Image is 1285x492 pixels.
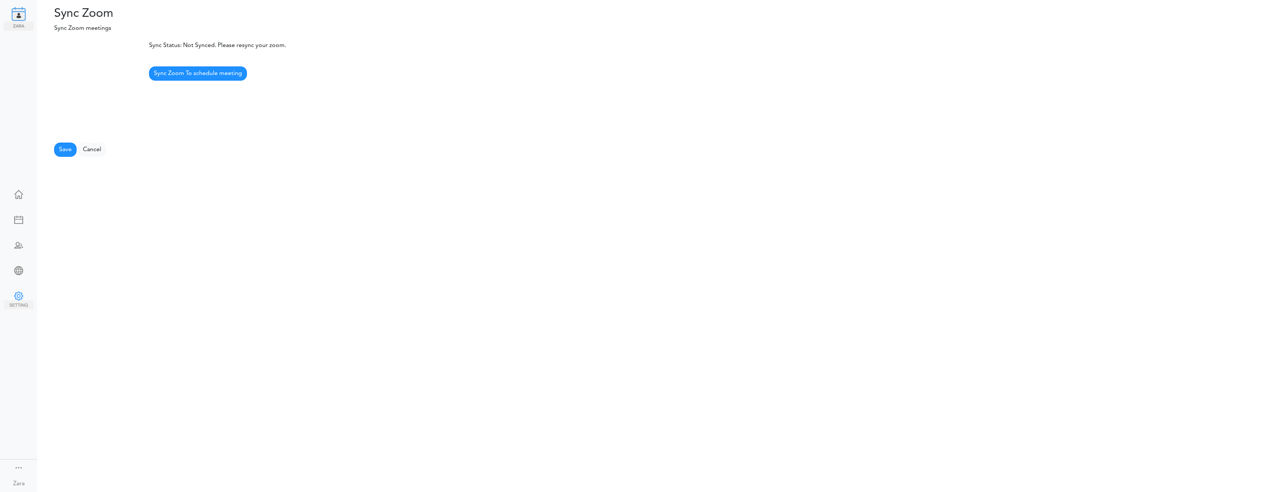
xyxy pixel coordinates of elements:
[13,479,25,488] div: Zara
[4,215,34,223] div: Create Meeting
[4,288,34,306] a: Change Settings
[54,143,77,157] button: Save
[4,292,34,299] div: Change Settings
[43,24,448,33] p: Sync Zoom meetings
[149,66,247,81] a: Sync Zoom To schedule meeting
[14,463,23,474] a: Change side menu
[43,7,448,21] h2: Sync Zoom
[4,241,34,248] div: Schedule Team Meeting
[4,301,34,309] img: Change Settings
[149,41,564,50] div: Sync Status: Not Synced. Please resync your zoom.
[4,22,34,31] img: zara.png
[1,474,37,491] a: Zara
[11,4,34,22] img: Basic Account for individuals - Powered by TEAMCAL AI
[4,266,34,274] div: Share Meeting Link
[154,71,242,77] span: Sync Zoom To schedule meeting
[78,143,106,157] a: Cancel
[4,190,34,197] div: Home
[14,463,23,471] div: Show menu and text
